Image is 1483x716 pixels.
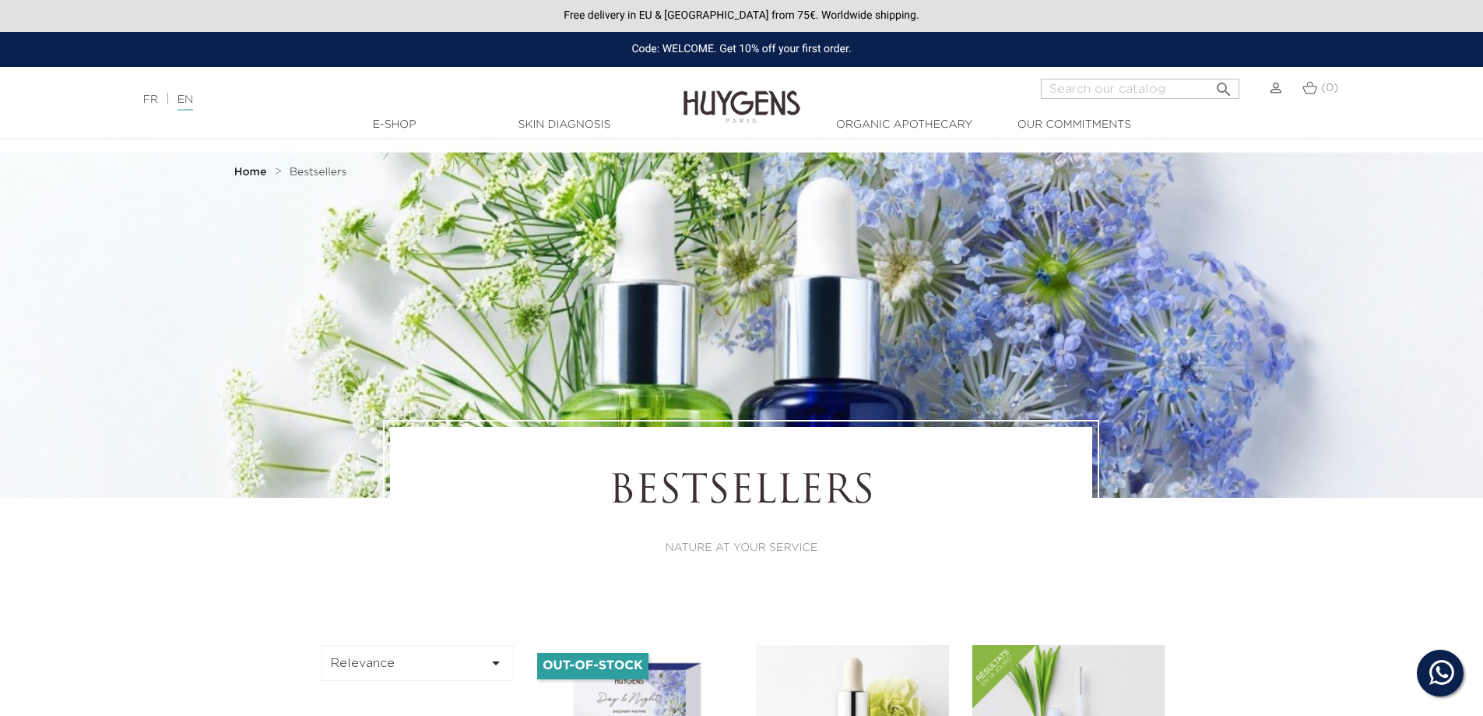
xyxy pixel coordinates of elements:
[433,540,1049,556] p: NATURE AT YOUR SERVICE
[487,654,505,672] i: 
[177,94,193,111] a: EN
[234,167,267,178] strong: Home
[143,94,158,105] a: FR
[1210,74,1238,95] button: 
[135,90,606,109] div: |
[1214,76,1233,94] i: 
[290,166,347,178] a: Bestsellers
[487,117,642,133] a: Skin Diagnosis
[1041,79,1239,99] input: Search
[290,167,347,178] span: Bestsellers
[322,645,515,681] button: Relevance
[1321,83,1338,93] span: (0)
[684,65,800,125] img: Huygens
[996,117,1152,133] a: Our commitments
[537,653,648,679] li: Out-of-Stock
[433,470,1049,517] h1: Bestsellers
[317,117,473,133] a: E-Shop
[234,166,270,178] a: Home
[827,117,982,133] a: Organic Apothecary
